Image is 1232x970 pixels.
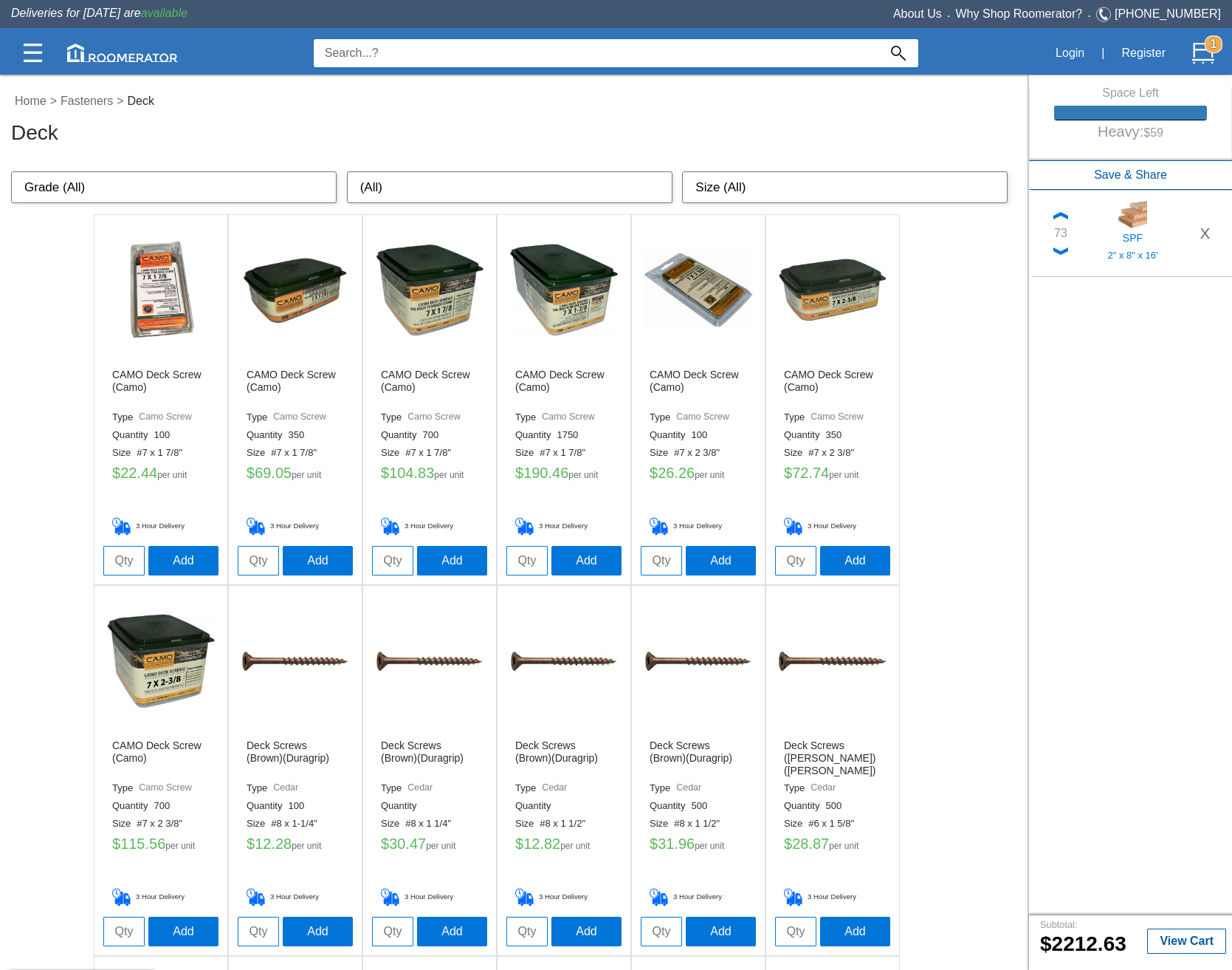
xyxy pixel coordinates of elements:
label: Type [247,411,273,423]
img: Delivery_Cart.png [650,888,673,906]
label: Type [650,782,676,794]
label: per unit [165,841,195,851]
h6: Deck Screws (Brown)(Duragrip) [515,740,613,776]
h6: CAMO Deck Screw (Camo) [381,369,478,406]
h5: 3 Hour Delivery [112,517,210,536]
h5: 72.74 [784,465,881,487]
span: available [141,7,187,19]
label: Quantity [784,800,825,812]
label: $ [784,836,792,852]
label: $ [650,465,658,481]
h5: 104.83 [381,465,478,487]
label: Size [381,447,405,459]
small: $59 [1143,126,1163,139]
a: Fasteners [57,95,117,107]
h6: Deck Screws (Brown)(Duragrip) [650,740,747,776]
label: Camo Screw [407,411,461,423]
label: Cedar [273,782,298,794]
img: /app/images/Buttons/favicon.jpg [240,235,351,346]
label: Quantity [247,429,288,441]
h5: 3 Hour Delivery [650,517,747,536]
img: Cart.svg [1192,42,1214,64]
label: Size [112,447,137,459]
label: Size [650,818,674,830]
label: $ [650,836,658,852]
img: /app/images/Buttons/favicon.jpg [509,235,619,346]
label: per unit [560,841,590,851]
label: Camo Screw [542,411,595,423]
button: Save & Share [1029,160,1232,190]
a: SPF2" x 8" x 16' [1075,199,1191,267]
label: #7 x 2 3/8" [137,818,188,830]
small: Subtotal: [1040,919,1078,930]
label: Cedar [407,782,433,794]
b: 2212.63 [1040,932,1126,955]
label: Deck [124,92,158,110]
img: Search_Icon.svg [891,46,906,61]
button: Add [686,917,756,946]
input: Qty [641,917,682,946]
h5: 69.05 [247,465,344,487]
label: #8 x 1 1/4" [405,818,457,830]
img: Delivery_Cart.png [112,517,136,536]
label: $ [247,465,255,481]
label: Type [650,411,676,423]
label: Quantity [515,800,557,812]
div: | [1092,37,1113,69]
label: Size [112,818,137,830]
label: Camo Screw [273,411,326,423]
label: Type [515,411,542,423]
label: 100 [288,800,310,812]
img: Delivery_Cart.png [381,888,405,906]
label: 700 [422,429,444,441]
h5: 3 Hour Delivery [112,888,210,906]
label: Camo Screw [139,782,192,794]
h5: 3 Hour Delivery [784,888,881,906]
label: $ [784,465,792,481]
img: Delivery_Cart.png [112,888,136,906]
label: Quantity [112,429,154,441]
h6: Space Left [1054,86,1206,100]
input: Qty [506,917,548,946]
img: Delivery_Cart.png [381,517,405,536]
h5: 3 Hour Delivery [515,888,613,906]
img: Up_Chevron.png [1053,212,1068,219]
label: per unit [695,841,724,851]
label: Quantity [650,800,691,812]
label: Quantity [515,429,557,441]
a: About Us [893,7,942,20]
h5: 3 Hour Delivery [515,517,613,536]
label: $ [247,836,255,852]
h6: Deck Screws (Brown)(Duragrip) [381,740,478,776]
label: 500 [691,800,713,812]
img: /app/images/Buttons/favicon.jpg [106,606,216,717]
h6: CAMO Deck Screw (Camo) [247,369,344,406]
label: Size [247,818,271,830]
img: Telephone.svg [1096,5,1115,24]
h5: 26.26 [650,465,747,487]
img: roomerator-logo.svg [67,44,178,62]
button: Add [148,917,218,946]
label: Quantity [650,429,691,441]
img: /app/images/Buttons/favicon.jpg [106,235,216,346]
label: #7 x 1 7/8" [137,447,188,459]
img: Delivery_Cart.png [515,888,539,906]
img: Delivery_Cart.png [247,517,270,536]
label: #8 x 1 1/2" [674,818,726,830]
label: Type [784,411,811,423]
button: X [1191,221,1219,245]
h6: CAMO Deck Screw (Camo) [650,369,747,406]
label: $ [112,836,120,852]
img: 11200265_sm.jpg [1118,199,1147,229]
h5: 3 Hour Delivery [650,888,747,906]
button: Add [417,546,487,575]
button: Add [820,546,890,575]
label: Cedar [811,782,836,794]
label: per unit [157,471,187,480]
input: Qty [103,546,145,575]
h5: 115.56 [112,836,210,858]
label: Cedar [542,782,567,794]
h5: 3 Hour Delivery [784,517,881,536]
button: Add [551,546,622,575]
label: $ [1040,933,1052,956]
